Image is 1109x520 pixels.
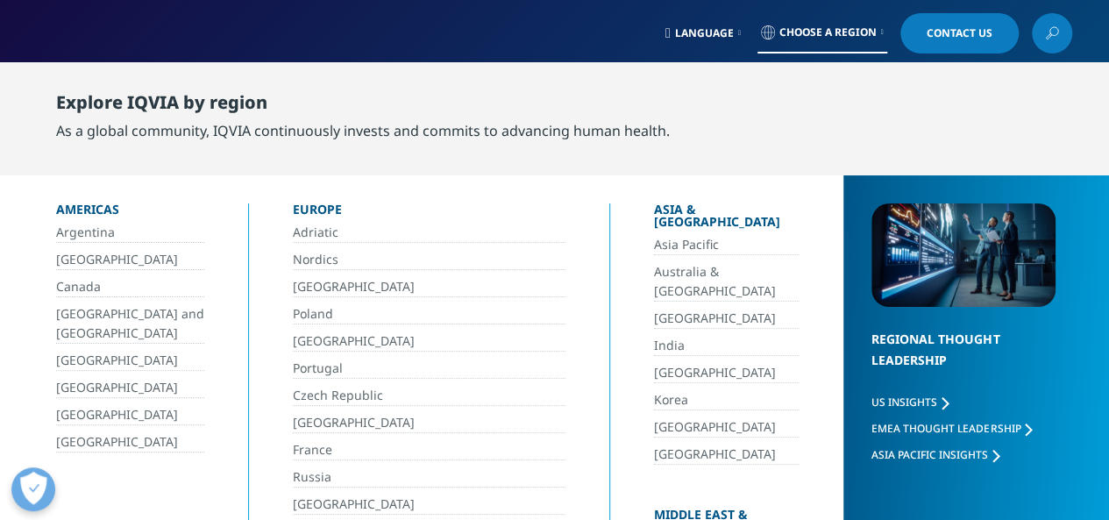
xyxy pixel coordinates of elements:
nav: Primary [185,61,1072,144]
a: Portugal [293,359,565,379]
span: US Insights [871,395,937,410]
a: [GEOGRAPHIC_DATA] [56,405,204,425]
a: [GEOGRAPHIC_DATA] [56,351,204,371]
span: Language [675,26,734,40]
a: Korea [654,390,800,410]
a: [GEOGRAPHIC_DATA] [654,363,800,383]
a: [GEOGRAPHIC_DATA] [56,378,204,398]
a: [GEOGRAPHIC_DATA] [654,445,800,465]
button: Abrir preferências [11,467,55,511]
span: Choose a Region [779,25,877,39]
a: US Insights [871,395,949,410]
a: [GEOGRAPHIC_DATA] [293,331,565,352]
a: Australia & [GEOGRAPHIC_DATA] [654,262,800,302]
a: [GEOGRAPHIC_DATA] [654,309,800,329]
a: Argentina [56,223,204,243]
div: Europe [293,203,565,223]
a: Poland [293,304,565,324]
a: Canada [56,277,204,297]
a: Asia Pacific Insights [871,447,999,462]
a: EMEA Thought Leadership [871,421,1032,436]
div: Regional Thought Leadership [871,329,1056,393]
a: [GEOGRAPHIC_DATA] [293,277,565,297]
div: Explore IQVIA by region [56,92,670,120]
span: EMEA Thought Leadership [871,421,1020,436]
a: Adriatic [293,223,565,243]
a: India [654,336,800,356]
a: Czech Republic [293,386,565,406]
a: Asia Pacific [654,235,800,255]
span: Asia Pacific Insights [871,447,988,462]
a: [GEOGRAPHIC_DATA] [56,250,204,270]
div: Americas [56,203,204,223]
a: [GEOGRAPHIC_DATA] [654,417,800,438]
a: Nordics [293,250,565,270]
a: France [293,440,565,460]
div: As a global community, IQVIA continuously invests and commits to advancing human health. [56,120,670,141]
a: [GEOGRAPHIC_DATA] [293,495,565,515]
a: [GEOGRAPHIC_DATA] [293,413,565,433]
a: Contact Us [900,13,1019,53]
a: Russia [293,467,565,488]
div: Asia & [GEOGRAPHIC_DATA] [654,203,800,235]
a: [GEOGRAPHIC_DATA] and [GEOGRAPHIC_DATA] [56,304,204,344]
span: Contact Us [927,28,992,39]
a: [GEOGRAPHIC_DATA] [56,432,204,452]
img: 2093_analyzing-data-using-big-screen-display-and-laptop.png [871,203,1056,307]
